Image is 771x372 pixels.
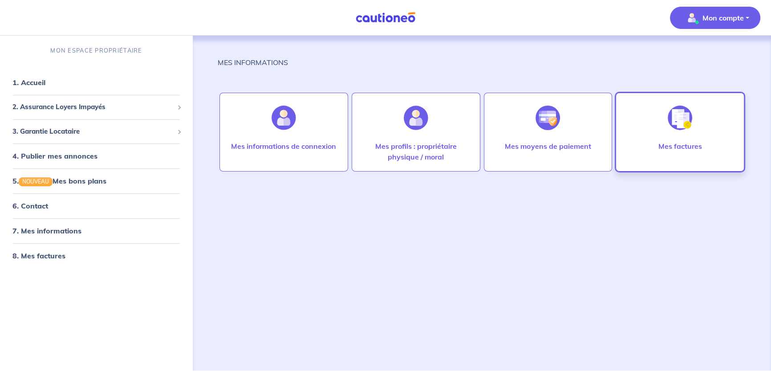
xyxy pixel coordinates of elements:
p: Mes factures [658,141,702,151]
a: 4. Publier mes annonces [12,151,97,160]
img: illu_credit_card_no_anim.svg [536,106,560,130]
a: 5.NOUVEAUMes bons plans [12,176,106,185]
div: 3. Garantie Locataire [4,123,189,140]
p: Mon compte [702,12,744,23]
span: 2. Assurance Loyers Impayés [12,102,174,112]
div: 6. Contact [4,197,189,215]
p: Mes informations de connexion [231,141,336,151]
a: 7. Mes informations [12,226,81,235]
p: MES INFORMATIONS [218,57,288,68]
p: Mes moyens de paiement [505,141,591,151]
p: Mes profils : propriétaire physique / moral [361,141,471,162]
a: 8. Mes factures [12,251,65,260]
span: 3. Garantie Locataire [12,127,174,137]
div: 2. Assurance Loyers Impayés [4,98,189,116]
img: illu_account_valid_menu.svg [685,11,699,25]
a: 1. Accueil [12,78,45,87]
img: illu_invoice.svg [668,106,692,130]
img: illu_account_add.svg [404,106,428,130]
div: 7. Mes informations [4,222,189,240]
img: illu_account.svg [272,106,296,130]
div: 4. Publier mes annonces [4,147,189,165]
a: 6. Contact [12,201,48,210]
div: 8. Mes factures [4,247,189,265]
button: illu_account_valid_menu.svgMon compte [670,7,760,29]
div: 5.NOUVEAUMes bons plans [4,172,189,190]
p: MON ESPACE PROPRIÉTAIRE [50,46,142,55]
div: 1. Accueil [4,74,189,91]
img: Cautioneo [352,12,419,23]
